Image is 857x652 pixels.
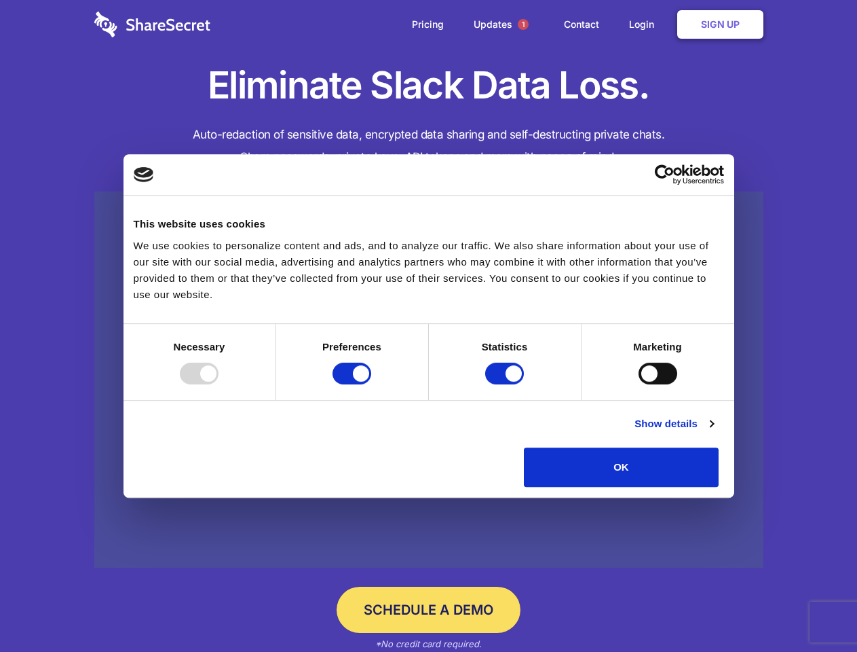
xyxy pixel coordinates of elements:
div: We use cookies to personalize content and ads, and to analyze our traffic. We also share informat... [134,238,724,303]
a: Login [615,3,674,46]
div: This website uses cookies [134,216,724,232]
h1: Eliminate Slack Data Loss. [94,61,763,110]
strong: Statistics [482,341,528,352]
img: logo [134,167,154,182]
button: OK [524,448,719,487]
a: Sign Up [677,10,763,39]
a: Usercentrics Cookiebot - opens in a new window [605,164,724,185]
strong: Marketing [633,341,682,352]
strong: Necessary [174,341,225,352]
a: Wistia video thumbnail [94,192,763,568]
a: Pricing [398,3,457,46]
a: Contact [550,3,613,46]
a: Show details [634,416,713,432]
strong: Preferences [322,341,381,352]
img: logo-wordmark-white-trans-d4663122ce5f474addd5e946df7df03e33cb6a1c49d2221995e7729f52c070b2.svg [94,12,210,37]
span: 1 [518,19,529,30]
a: Schedule a Demo [337,587,520,633]
h4: Auto-redaction of sensitive data, encrypted data sharing and self-destructing private chats. Shar... [94,124,763,168]
em: *No credit card required. [375,638,482,649]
